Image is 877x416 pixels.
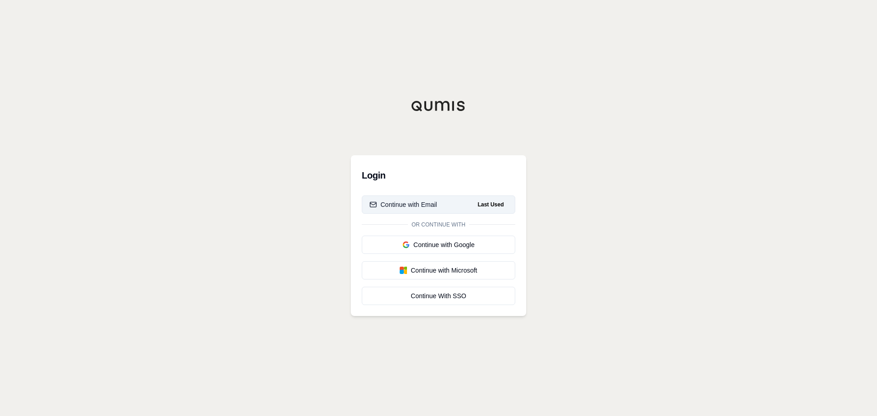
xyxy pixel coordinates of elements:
div: Continue With SSO [370,291,507,300]
div: Continue with Microsoft [370,266,507,275]
a: Continue With SSO [362,287,515,305]
h3: Login [362,166,515,184]
div: Continue with Google [370,240,507,249]
button: Continue with Microsoft [362,261,515,279]
div: Continue with Email [370,200,437,209]
button: Continue with EmailLast Used [362,195,515,214]
img: Qumis [411,100,466,111]
button: Continue with Google [362,236,515,254]
span: Or continue with [408,221,469,228]
span: Last Used [474,199,507,210]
